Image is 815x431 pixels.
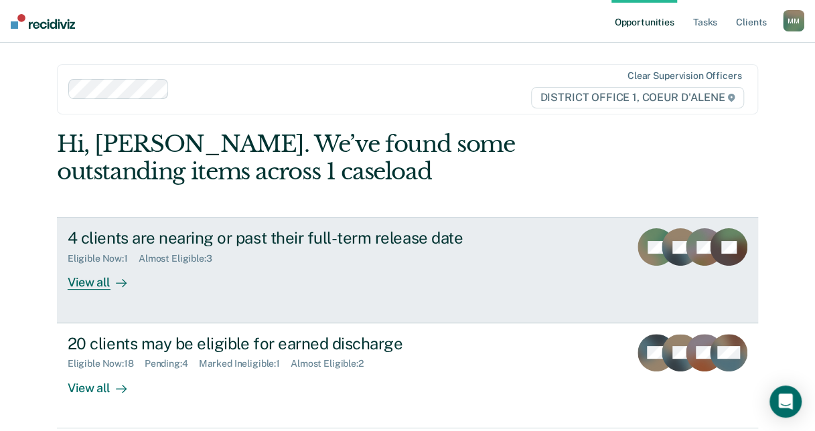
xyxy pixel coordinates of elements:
img: Recidiviz [11,14,75,29]
div: View all [68,264,143,290]
div: Eligible Now : 1 [68,253,139,264]
a: 4 clients are nearing or past their full-term release dateEligible Now:1Almost Eligible:3View all [57,217,758,323]
div: Almost Eligible : 2 [291,358,374,369]
div: Marked Ineligible : 1 [199,358,291,369]
div: Clear supervision officers [627,70,741,82]
div: M M [783,10,804,31]
div: Open Intercom Messenger [769,385,802,418]
div: Pending : 4 [145,358,199,369]
span: DISTRICT OFFICE 1, COEUR D'ALENE [531,87,744,108]
div: 4 clients are nearing or past their full-term release date [68,228,538,248]
div: View all [68,369,143,396]
div: Hi, [PERSON_NAME]. We’ve found some outstanding items across 1 caseload [57,131,618,185]
div: Almost Eligible : 3 [139,253,223,264]
div: Eligible Now : 18 [68,358,145,369]
div: 20 clients may be eligible for earned discharge [68,334,538,353]
button: MM [783,10,804,31]
a: 20 clients may be eligible for earned dischargeEligible Now:18Pending:4Marked Ineligible:1Almost ... [57,323,758,428]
